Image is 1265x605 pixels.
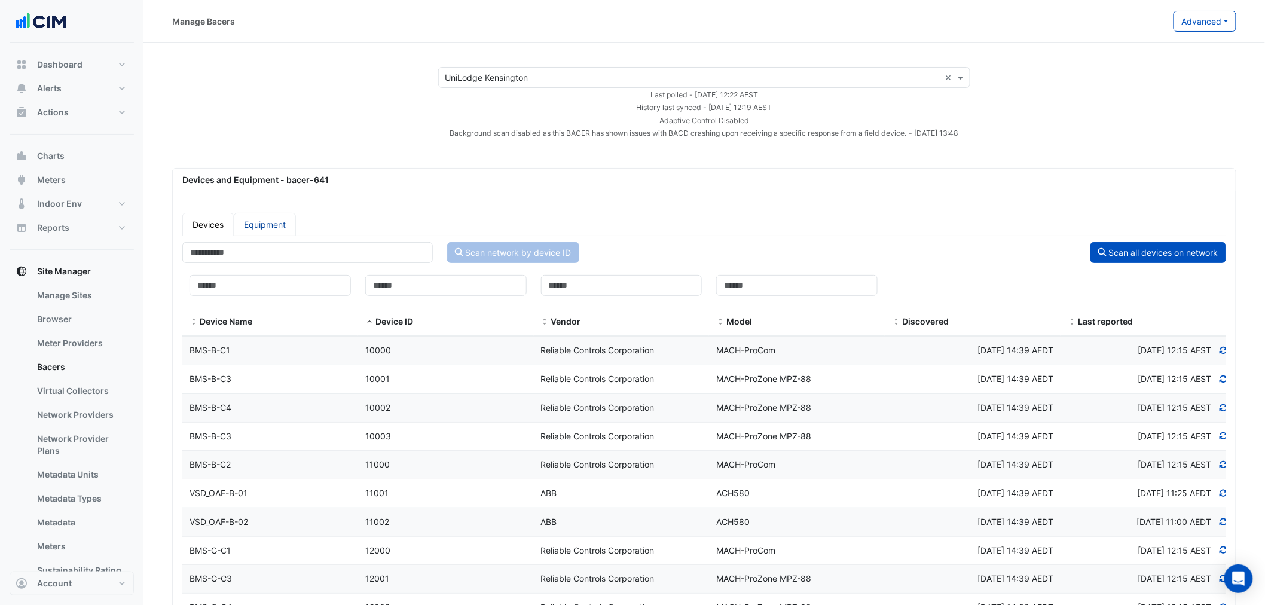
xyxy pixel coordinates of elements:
[977,402,1053,412] span: Fri 17-Jan-2025 14:39 AEDT
[1218,488,1229,498] a: Refresh
[37,106,69,118] span: Actions
[1138,345,1211,355] span: Discovered at
[27,511,134,534] a: Metadata
[450,129,906,137] small: Background scan disabled as this BACER has shown issues with BACD crashing upon receiving a speci...
[10,168,134,192] button: Meters
[1218,459,1229,469] a: Refresh
[892,317,900,327] span: Discovered
[37,222,69,234] span: Reports
[1138,545,1211,555] span: Discovered at
[977,488,1053,498] span: Fri 17-Jan-2025 14:39 AEDT
[541,431,655,441] span: Reliable Controls Corporation
[37,265,91,277] span: Site Manager
[551,316,581,326] span: Vendor
[190,573,232,583] span: BMS-G-C3
[716,431,811,441] span: MACH-ProZone MPZ-88
[10,259,134,283] button: Site Manager
[10,100,134,124] button: Actions
[716,517,750,527] span: ACH580
[1138,402,1211,412] span: Discovered at
[172,15,235,27] div: Manage Bacers
[716,345,775,355] span: MACH-ProCom
[190,517,248,527] span: VSD_OAF-B-02
[37,59,82,71] span: Dashboard
[200,316,252,326] span: Device Name
[909,129,959,137] small: - [DATE] 13:48
[27,283,134,307] a: Manage Sites
[716,573,811,583] span: MACH-ProZone MPZ-88
[977,345,1053,355] span: Fri 17-Jan-2025 14:39 AEDT
[27,403,134,427] a: Network Providers
[977,431,1053,441] span: Fri 17-Jan-2025 14:39 AEDT
[16,222,27,234] app-icon: Reports
[1138,573,1211,583] span: Discovered at
[365,431,391,441] span: 10003
[375,316,413,326] span: Device ID
[16,106,27,118] app-icon: Actions
[16,59,27,71] app-icon: Dashboard
[945,71,955,84] span: Clear
[37,150,65,162] span: Charts
[659,116,749,125] small: Adaptive Control Disabled
[190,374,231,384] span: BMS-B-C3
[365,573,389,583] span: 12001
[977,374,1053,384] span: Fri 17-Jan-2025 14:39 AEDT
[10,53,134,77] button: Dashboard
[365,374,390,384] span: 10001
[27,307,134,331] a: Browser
[27,331,134,355] a: Meter Providers
[365,345,391,355] span: 10000
[190,431,231,441] span: BMS-B-C3
[1078,316,1133,326] span: Last reported
[431,126,977,139] div: Background scan disabled as this BACER has shown issues with BACD crashing upon receiving a speci...
[365,459,390,469] span: 11000
[190,345,230,355] span: BMS-B-C1
[37,174,66,186] span: Meters
[902,316,949,326] span: Discovered
[977,573,1053,583] span: Fri 17-Jan-2025 14:39 AEDT
[190,402,231,412] span: BMS-B-C4
[16,82,27,94] app-icon: Alerts
[27,355,134,379] a: Bacers
[10,77,134,100] button: Alerts
[977,517,1053,527] span: Fri 17-Jan-2025 14:39 AEDT
[1218,374,1229,384] a: Refresh
[175,173,1233,186] div: Devices and Equipment - bacer-641
[10,283,134,599] div: Site Manager
[541,488,557,498] span: ABB
[541,459,655,469] span: Reliable Controls Corporation
[726,316,752,326] span: Model
[27,463,134,487] a: Metadata Units
[1136,517,1211,527] span: Discovered at
[16,150,27,162] app-icon: Charts
[365,545,390,555] span: 12000
[1224,564,1253,593] div: Open Intercom Messenger
[541,545,655,555] span: Reliable Controls Corporation
[1218,431,1229,441] a: Refresh
[1218,545,1229,555] a: Refresh
[27,427,134,463] a: Network Provider Plans
[190,459,231,469] span: BMS-B-C2
[1218,573,1229,583] a: Refresh
[541,345,655,355] span: Reliable Controls Corporation
[190,317,198,327] span: Device Name
[365,317,374,327] span: Device ID
[716,459,775,469] span: MACH-ProCom
[1090,242,1226,263] button: Scan all devices on network
[541,374,655,384] span: Reliable Controls Corporation
[977,545,1053,555] span: Fri 17-Jan-2025 14:39 AEDT
[27,487,134,511] a: Metadata Types
[650,90,758,99] small: Wed 10-Sep-2025 12:22 AEST
[14,10,68,33] img: Company Logo
[190,488,247,498] span: VSD_OAF-B-01
[182,213,234,236] a: Devices
[716,545,775,555] span: MACH-ProCom
[37,82,62,94] span: Alerts
[1137,488,1211,498] span: Discovered at
[1138,431,1211,441] span: Discovered at
[365,517,389,527] span: 11002
[1218,345,1229,355] a: Refresh
[10,216,134,240] button: Reports
[37,577,72,589] span: Account
[37,198,82,210] span: Indoor Env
